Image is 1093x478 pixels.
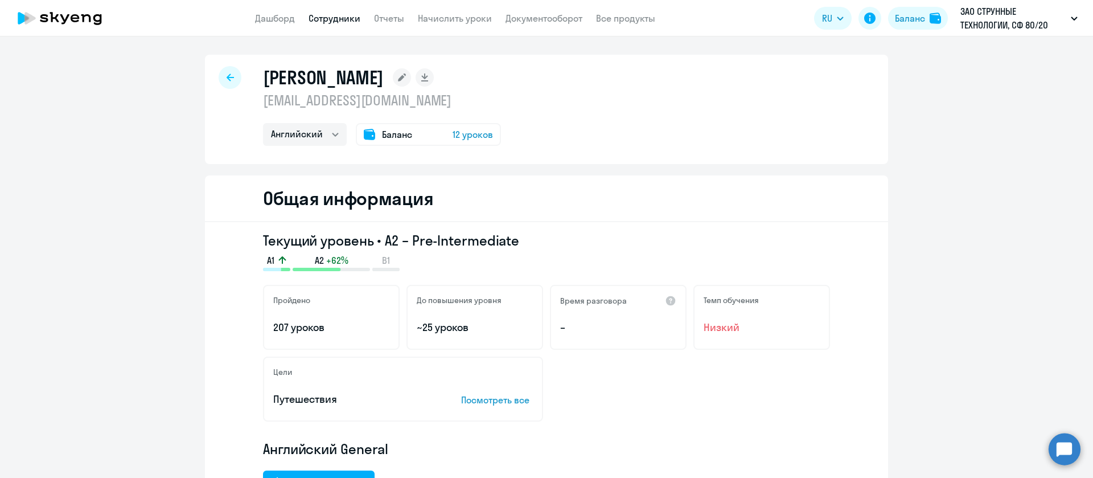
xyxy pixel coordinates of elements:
h2: Общая информация [263,187,433,210]
img: balance [930,13,941,24]
span: Английский General [263,440,388,458]
h5: Цели [273,367,292,377]
a: Начислить уроки [418,13,492,24]
a: Сотрудники [309,13,360,24]
p: Путешествия [273,392,426,407]
p: – [560,320,676,335]
a: Все продукты [596,13,655,24]
span: Баланс [382,128,412,141]
div: Баланс [895,11,925,25]
p: ~25 уроков [417,320,533,335]
p: Посмотреть все [461,393,533,407]
a: Отчеты [374,13,404,24]
p: 207 уроков [273,320,389,335]
h3: Текущий уровень • A2 – Pre-Intermediate [263,231,830,250]
a: Дашборд [255,13,295,24]
a: Документооборот [506,13,582,24]
h5: Пройдено [273,295,310,305]
h5: До повышения уровня [417,295,502,305]
button: ЗАО СТРУННЫЕ ТЕХНОЛОГИИ, СФ 80/20 [955,5,1083,32]
button: RU [814,7,852,30]
span: 12 уроков [453,128,493,141]
h5: Темп обучения [704,295,759,305]
button: Балансbalance [888,7,948,30]
h5: Время разговора [560,296,627,306]
span: A2 [315,254,324,267]
p: ЗАО СТРУННЫЕ ТЕХНОЛОГИИ, СФ 80/20 [960,5,1066,32]
span: B1 [382,254,390,267]
h1: [PERSON_NAME] [263,66,384,89]
p: [EMAIL_ADDRESS][DOMAIN_NAME] [263,91,501,109]
span: +62% [326,254,348,267]
span: RU [822,11,832,25]
span: Низкий [704,320,820,335]
span: A1 [267,254,274,267]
